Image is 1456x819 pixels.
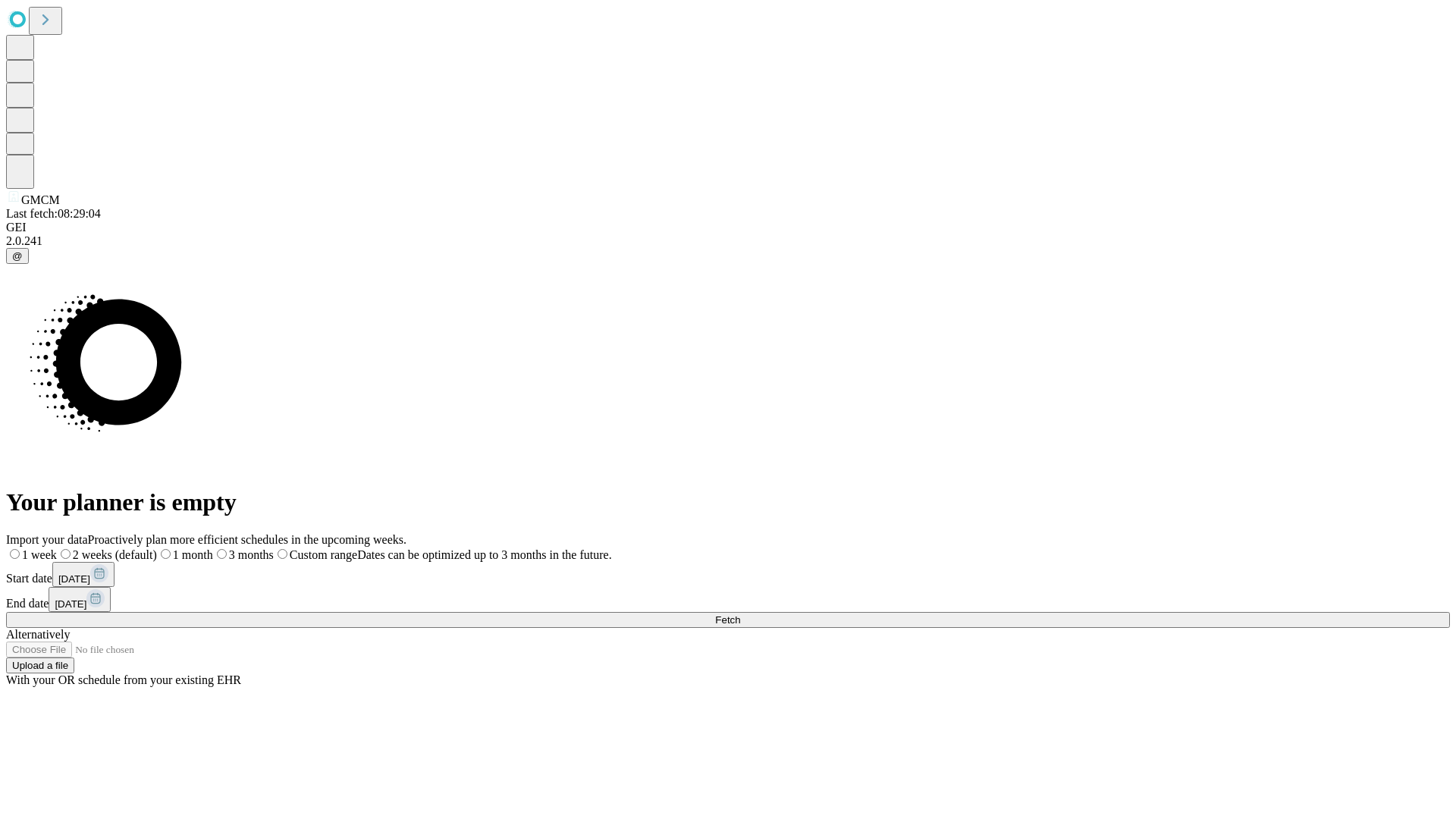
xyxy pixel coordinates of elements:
[58,573,90,585] span: [DATE]
[715,614,740,626] span: Fetch
[22,548,57,561] span: 1 week
[278,549,287,559] input: Custom rangeDates can be optimized up to 3 months in the future.
[161,549,171,559] input: 1 month
[6,488,1450,516] h1: Your planner is empty
[6,234,1450,248] div: 2.0.241
[10,549,20,559] input: 1 week
[6,628,70,641] span: Alternatively
[6,533,88,546] span: Import your data
[6,587,1450,612] div: End date
[6,562,1450,587] div: Start date
[55,598,86,610] span: [DATE]
[173,548,213,561] span: 1 month
[6,207,101,220] span: Last fetch: 08:29:04
[6,612,1450,628] button: Fetch
[52,562,115,587] button: [DATE]
[73,548,157,561] span: 2 weeks (default)
[229,548,274,561] span: 3 months
[6,673,241,686] span: With your OR schedule from your existing EHR
[6,248,29,264] button: @
[6,221,1450,234] div: GEI
[217,549,227,559] input: 3 months
[12,250,23,262] span: @
[49,587,111,612] button: [DATE]
[21,193,60,206] span: GMCM
[290,548,357,561] span: Custom range
[61,549,71,559] input: 2 weeks (default)
[6,657,74,673] button: Upload a file
[357,548,611,561] span: Dates can be optimized up to 3 months in the future.
[88,533,406,546] span: Proactively plan more efficient schedules in the upcoming weeks.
